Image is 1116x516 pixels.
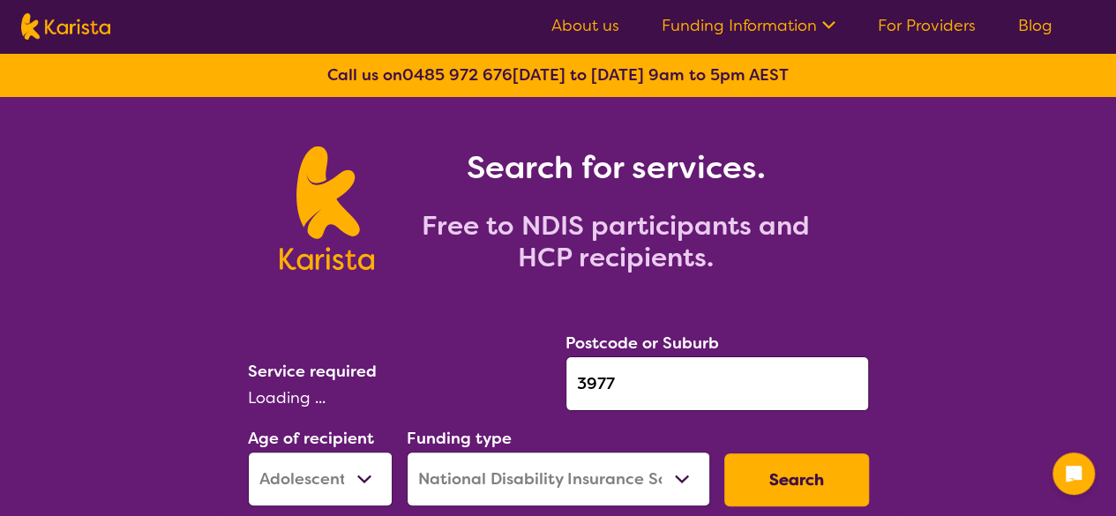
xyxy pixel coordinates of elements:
[21,13,110,40] img: Karista logo
[248,428,374,449] label: Age of recipient
[248,361,377,382] label: Service required
[551,15,619,36] a: About us
[565,333,719,354] label: Postcode or Suburb
[402,64,513,86] a: 0485 972 676
[407,428,512,449] label: Funding type
[327,64,789,86] b: Call us on [DATE] to [DATE] 9am to 5pm AEST
[1018,15,1052,36] a: Blog
[280,146,374,270] img: Karista logo
[565,356,869,411] input: Type
[724,453,869,506] button: Search
[878,15,976,36] a: For Providers
[662,15,835,36] a: Funding Information
[395,146,836,189] h1: Search for services.
[248,385,551,411] div: Loading ...
[395,210,836,273] h2: Free to NDIS participants and HCP recipients.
